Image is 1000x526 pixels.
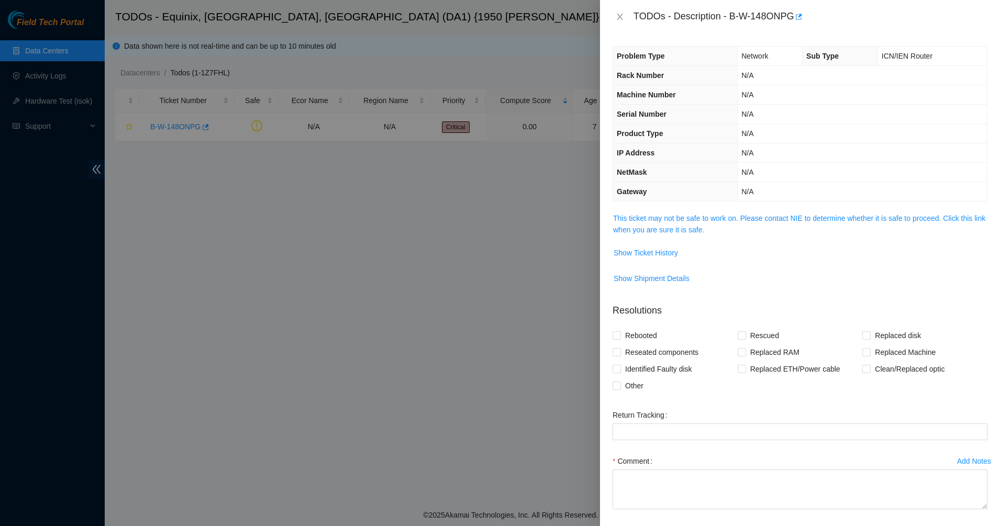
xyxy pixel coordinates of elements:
[871,344,940,361] span: Replaced Machine
[617,129,663,138] span: Product Type
[882,52,932,60] span: ICN/IEN Router
[613,12,627,22] button: Close
[613,295,987,318] p: Resolutions
[746,344,804,361] span: Replaced RAM
[621,327,661,344] span: Rebooted
[741,149,753,157] span: N/A
[614,247,678,259] span: Show Ticket History
[741,168,753,176] span: N/A
[746,327,783,344] span: Rescued
[957,457,991,465] div: Add Notes
[634,8,987,25] div: TODOs - Description - B-W-148ONPG
[741,91,753,99] span: N/A
[621,377,648,394] span: Other
[613,407,672,423] label: Return Tracking
[746,361,845,377] span: Replaced ETH/Power cable
[613,453,657,469] label: Comment
[617,91,676,99] span: Machine Number
[614,273,690,284] span: Show Shipment Details
[617,71,664,80] span: Rack Number
[741,71,753,80] span: N/A
[617,149,654,157] span: IP Address
[613,469,987,509] textarea: Comment
[741,129,753,138] span: N/A
[616,13,624,21] span: close
[741,187,753,196] span: N/A
[617,110,666,118] span: Serial Number
[613,214,985,234] a: This ticket may not be safe to work on. Please contact NIE to determine whether it is safe to pro...
[613,244,679,261] button: Show Ticket History
[741,110,753,118] span: N/A
[617,52,665,60] span: Problem Type
[871,327,925,344] span: Replaced disk
[617,168,647,176] span: NetMask
[871,361,949,377] span: Clean/Replaced optic
[613,270,690,287] button: Show Shipment Details
[613,423,987,440] input: Return Tracking
[617,187,647,196] span: Gateway
[806,52,839,60] span: Sub Type
[741,52,768,60] span: Network
[621,361,696,377] span: Identified Faulty disk
[957,453,992,469] button: Add Notes
[621,344,703,361] span: Reseated components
